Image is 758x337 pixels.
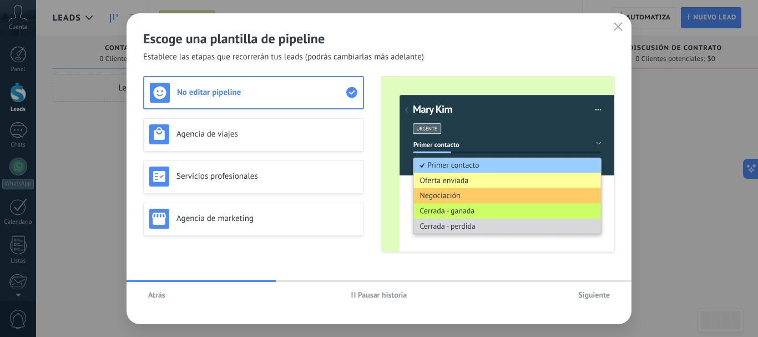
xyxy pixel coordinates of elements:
h3: No editar pipeline [177,87,346,98]
span: Siguiente [578,291,610,299]
span: Establece las etapas que recorrerán tus leads (podrás cambiarlas más adelante) [143,52,424,63]
h3: Agencia de marketing [176,213,358,224]
h2: Escoge una plantilla de pipeline [143,30,615,47]
button: Siguiente [573,286,615,303]
button: Pausar historia [346,286,412,303]
button: Atrás [143,286,170,303]
h3: Agencia de viajes [176,129,358,139]
span: Atrás [148,291,165,299]
h3: Servicios profesionales [176,171,358,182]
span: Pausar historia [358,291,407,299]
